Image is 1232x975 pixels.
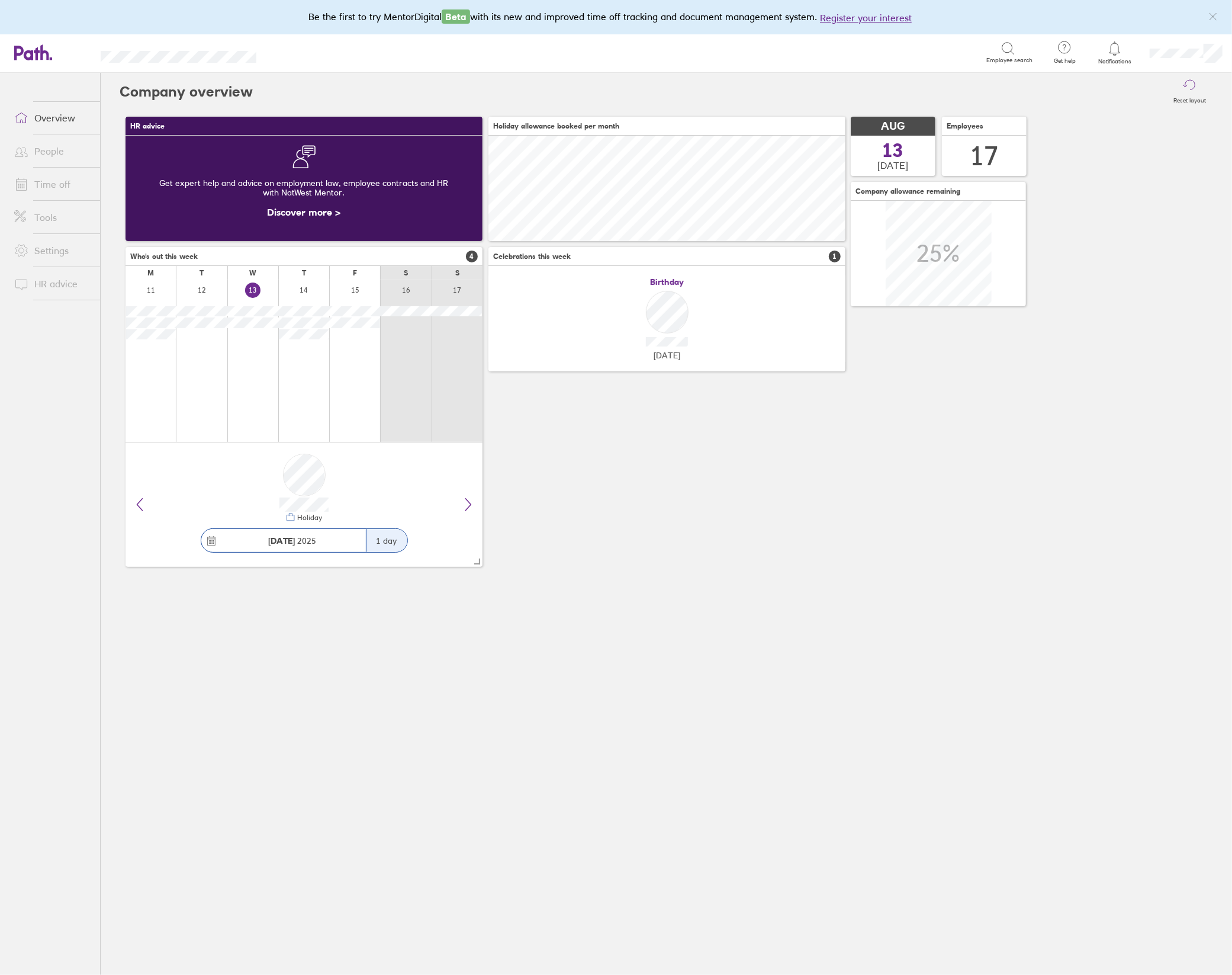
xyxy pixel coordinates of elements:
[366,529,407,552] div: 1 day
[268,535,295,546] strong: [DATE]
[455,269,459,277] div: S
[820,11,912,25] button: Register your interest
[268,206,341,218] a: Discover more >
[970,141,999,171] div: 17
[353,269,357,277] div: F
[466,251,478,262] span: 4
[404,269,408,277] div: S
[5,172,100,196] a: Time off
[268,536,316,546] span: 2025
[1096,40,1134,65] a: Notifications
[249,269,256,277] div: W
[5,206,100,229] a: Tools
[135,169,473,207] div: Get expert help and advice on employment law, employee contracts and HR with NatWest Mentor.
[5,139,100,163] a: People
[650,277,684,287] span: Birthday
[295,514,323,522] div: Holiday
[5,106,100,130] a: Overview
[878,160,909,171] span: [DATE]
[493,122,619,130] span: Holiday allowance booked per month
[1166,73,1213,111] button: Reset layout
[654,351,680,360] span: [DATE]
[855,187,960,195] span: Company allowance remaining
[200,269,204,277] div: T
[120,73,253,111] h2: Company overview
[1096,58,1134,65] span: Notifications
[288,47,319,57] div: Search
[5,239,100,262] a: Settings
[308,9,924,25] div: Be the first to try MentorDigital with its new and improved time off tracking and document manage...
[5,272,100,296] a: HR advice
[442,9,470,24] span: Beta
[986,57,1032,64] span: Employee search
[883,141,904,160] span: 13
[882,120,905,133] span: AUG
[130,252,198,261] span: Who's out this week
[130,122,165,130] span: HR advice
[947,122,983,130] span: Employees
[147,269,154,277] div: M
[1166,94,1213,104] label: Reset layout
[302,269,306,277] div: T
[493,252,571,261] span: Celebrations this week
[1046,57,1084,65] span: Get help
[829,251,841,262] span: 1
